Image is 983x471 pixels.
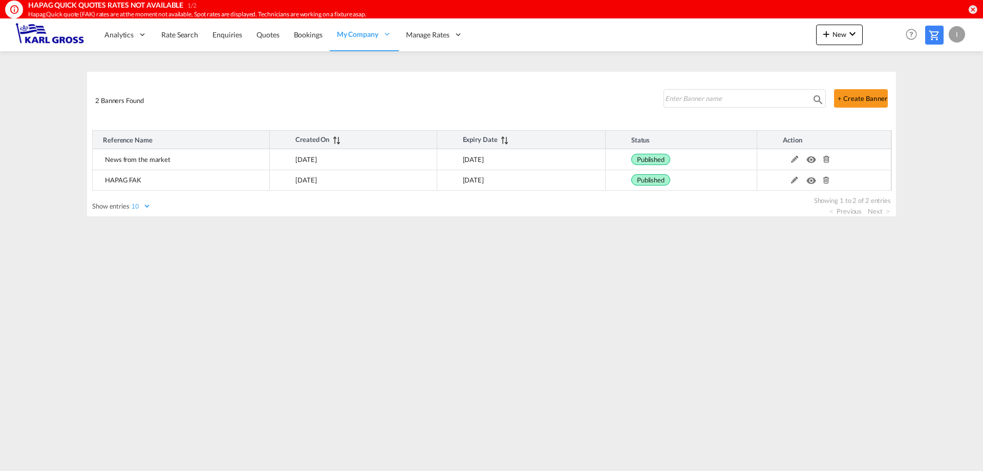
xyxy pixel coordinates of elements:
[812,94,824,106] md-icon: icon-magnify
[437,149,606,170] td: 2025-09-30
[205,18,249,51] a: Enquiries
[337,29,378,39] span: My Company
[187,2,197,10] div: 1/2
[9,4,19,14] md-icon: icon-information-outline
[270,149,437,170] td: 2025-08-27
[294,30,323,39] span: Bookings
[820,28,832,40] md-icon: icon-plus 400-fg
[868,207,890,216] a: Next
[130,202,151,211] select: Show entries
[97,18,154,51] div: Analytics
[270,170,437,191] td: 2025-09-15
[806,153,820,160] md-icon: icon-eye
[631,154,670,165] span: Published
[606,131,758,149] th: Status
[105,176,141,184] span: HAPAG FAK
[15,23,84,46] img: 3269c73066d711f095e541db4db89301.png
[161,30,198,39] span: Rate Search
[829,207,862,216] a: Previous
[270,131,437,149] th: Created On
[93,131,270,149] th: Reference Name
[257,30,279,39] span: Quotes
[212,30,242,39] span: Enquiries
[295,176,316,184] span: [DATE]
[330,18,399,51] div: My Company
[295,155,316,163] span: [DATE]
[92,201,151,211] label: Show entries
[105,155,170,163] span: News from the market
[399,18,470,51] div: Manage Rates
[249,18,286,51] a: Quotes
[816,25,863,45] button: icon-plus 400-fgNewicon-chevron-down
[949,26,965,43] div: I
[463,176,484,184] span: [DATE]
[91,76,652,121] div: 2 Banners Found
[806,174,820,181] md-icon: icon-eye
[463,155,484,163] span: [DATE]
[664,91,807,106] input: Enter Banner name
[93,170,270,191] td: HAPAG FAK
[104,30,134,40] span: Analytics
[820,30,859,38] span: New
[437,170,606,191] td: 2025-09-22
[846,28,859,40] md-icon: icon-chevron-down
[93,149,270,170] td: News from the market
[757,131,891,149] th: Action
[968,4,978,14] button: icon-close-circle
[437,131,606,149] th: Expiry Date
[903,26,925,44] div: Help
[631,174,670,186] span: Published
[834,89,888,108] button: + Create Banner
[97,191,891,205] div: Showing 1 to 2 of 2 entries
[154,18,205,51] a: Rate Search
[903,26,920,43] span: Help
[406,30,450,40] span: Manage Rates
[28,10,832,19] div: Hapag Quick quote (FAK) rates are at the moment not available, Spot rates are displayed. Technici...
[287,18,330,51] a: Bookings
